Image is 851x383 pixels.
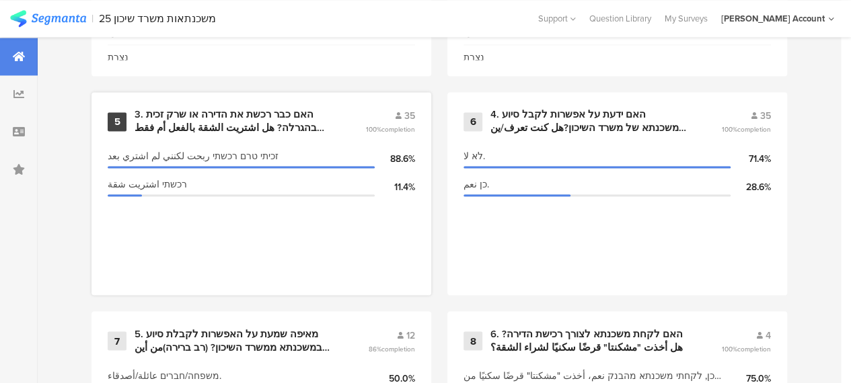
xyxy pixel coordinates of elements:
div: משכנתאות משרד שיכון 25 [99,12,216,25]
span: completion [737,124,771,134]
div: 8 [464,331,482,350]
span: 100% [366,124,415,134]
span: 100% [722,124,771,134]
span: 4 [766,328,771,342]
div: 5 [108,112,126,131]
div: Support [538,8,576,29]
div: 6 [464,112,482,131]
span: זכיתי טרם רכשתי ربحت لكنني لم اشتري بعد [108,149,279,163]
span: כן نعم. [464,177,489,191]
a: Question Library [583,12,658,25]
span: כן, לקחתי משכנתא מהבנק نعم، أخذت "مشكنتا" قرضًا سكنيًا من البنك. [464,368,724,382]
span: 35 [404,109,415,123]
div: נצרת [464,50,484,65]
div: נצרת [108,50,128,65]
span: completion [737,343,771,353]
a: My Surveys [658,12,714,25]
div: [PERSON_NAME] Account [721,12,825,25]
span: 86% [369,343,415,353]
div: 3. האם כבר רכשת את הדירה או שרק זכית בהגרלה? هل اشتريت الشقة بالفعل أم فقط ربحت في القرعة؟ [135,108,333,134]
div: 11.4% [375,180,415,194]
span: 100% [722,343,771,353]
div: | [91,11,94,26]
div: 28.6% [731,180,771,194]
div: 71.4% [731,152,771,166]
div: 7 [108,331,126,350]
div: 88.6% [375,152,415,166]
div: 4. האם ידעת על אפשרות לקבל סיוע במשכנתא של משרד השיכון?هل كنت تعرف/ين عن إمكانية الحصول على مساعد... [490,108,689,134]
span: רכשתי اشتريت شقة [108,177,187,191]
span: completion [381,124,415,134]
span: 35 [760,109,771,123]
span: 12 [406,328,415,342]
div: 6. האם לקחת משכנתא לצורך רכישת הדירה?هل أخذت "مشكنتا" قرضًا سكنيًا لشراء الشقة؟ [490,327,689,353]
div: 5. מאיפה שמעת על האפשרות לקבלת סיוע במשכנתא ממשרד השיכון? (רב ברירה)من أين سمعت عن إمكانية الحصول... [135,327,336,353]
span: completion [381,343,415,353]
span: לא لا. [464,149,485,163]
span: משפחה/חברים عائلة/أصدقاء. [108,368,221,382]
img: segmanta logo [10,10,86,27]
